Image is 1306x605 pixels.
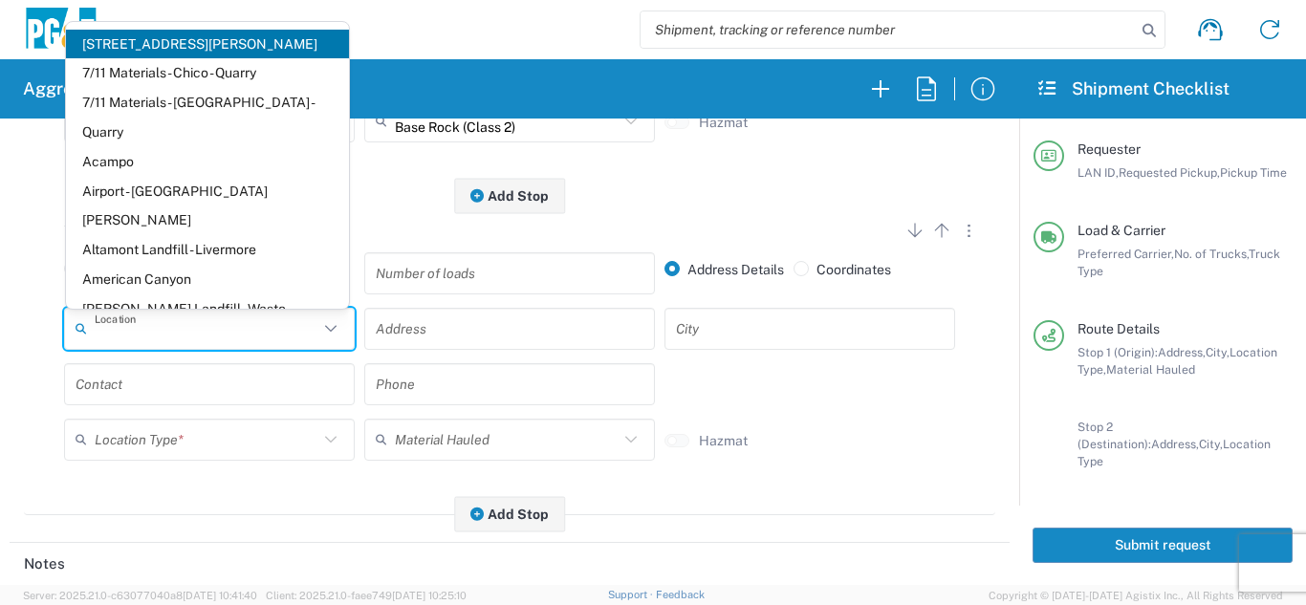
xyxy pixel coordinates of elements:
[1077,247,1174,261] span: Preferred Carrier,
[1077,345,1158,359] span: Stop 1 (Origin):
[23,590,257,601] span: Server: 2025.21.0-c63077040a8
[1199,437,1223,451] span: City,
[1033,528,1293,563] button: Submit request
[66,294,349,354] span: [PERSON_NAME] Landfill - Waste Management Landfill Class II
[66,177,349,236] span: Airport - [GEOGRAPHIC_DATA][PERSON_NAME]
[1077,321,1160,336] span: Route Details
[989,587,1283,604] span: Copyright © [DATE]-[DATE] Agistix Inc., All Rights Reserved
[66,88,349,147] span: 7/11 Materials - [GEOGRAPHIC_DATA] - Quarry
[664,261,784,278] label: Address Details
[66,265,349,294] span: American Canyon
[1077,165,1119,180] span: LAN ID,
[1206,345,1230,359] span: City,
[66,147,349,177] span: Acampo
[1077,141,1141,157] span: Requester
[266,590,467,601] span: Client: 2025.21.0-faee749
[1119,165,1220,180] span: Requested Pickup,
[183,590,257,601] span: [DATE] 10:41:40
[1036,77,1230,100] h2: Shipment Checklist
[608,589,656,600] a: Support
[1220,165,1287,180] span: Pickup Time
[66,235,349,265] span: Altamont Landfill - Livermore
[1158,345,1206,359] span: Address,
[656,589,705,600] a: Feedback
[1077,223,1165,238] span: Load & Carrier
[699,432,748,449] label: Hazmat
[454,496,565,531] button: Add Stop
[23,8,99,53] img: pge
[641,11,1136,48] input: Shipment, tracking or reference number
[1106,362,1195,377] span: Material Hauled
[64,216,188,231] span: Stop 2 (Destination)
[1174,247,1249,261] span: No. of Trucks,
[794,261,891,278] label: Coordinates
[1077,420,1151,451] span: Stop 2 (Destination):
[699,114,748,131] label: Hazmat
[23,77,332,100] h2: Aggregate & Spoils Shipment Request
[1151,437,1199,451] span: Address,
[454,178,565,213] button: Add Stop
[392,590,467,601] span: [DATE] 10:25:10
[24,554,65,573] h2: Notes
